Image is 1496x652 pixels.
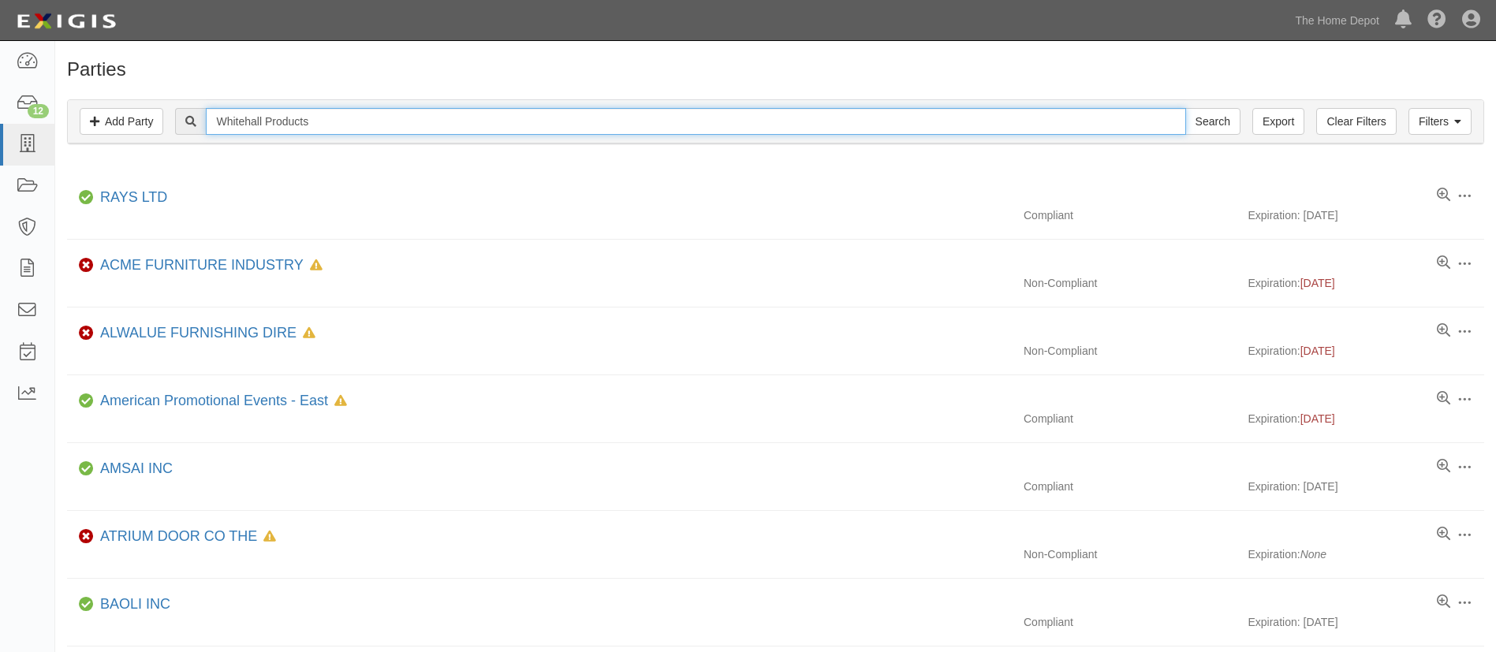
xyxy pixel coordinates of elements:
i: Compliant [79,599,94,610]
a: ALWALUE FURNISHING DIRE [100,325,297,341]
a: The Home Depot [1287,5,1387,36]
i: In Default since 11/22/2024 [334,396,347,407]
input: Search [206,108,1185,135]
h1: Parties [67,59,1484,80]
div: American Promotional Events - East [94,391,347,412]
a: RAYS LTD [100,189,167,205]
a: View results summary [1437,459,1450,475]
i: In Default since 08/05/2025 [310,260,323,271]
div: Expiration: [DATE] [1248,614,1483,630]
div: ACME FURNITURE INDUSTRY [94,255,323,276]
a: View results summary [1437,323,1450,339]
i: Compliant [79,192,94,203]
a: ATRIUM DOOR CO THE [100,528,257,544]
div: RAYS LTD [94,188,167,208]
span: [DATE] [1300,412,1335,425]
a: American Promotional Events - East [100,393,328,408]
a: View results summary [1437,527,1450,542]
i: None [1300,548,1326,561]
div: Expiration: [1248,411,1483,427]
i: Compliant [79,396,94,407]
i: In Default since 08/05/2024 [303,328,315,339]
div: ALWALUE FURNISHING DIRE [94,323,315,344]
div: Expiration: [1248,546,1483,562]
i: In Default since 09/01/2023 [263,531,276,542]
div: Non-Compliant [1012,275,1248,291]
a: Export [1252,108,1304,135]
i: Non-Compliant [79,328,94,339]
a: View results summary [1437,255,1450,271]
a: BAOLI INC [100,596,170,612]
div: Non-Compliant [1012,343,1248,359]
div: Expiration: [DATE] [1248,479,1483,494]
a: View results summary [1437,391,1450,407]
div: Expiration: [1248,343,1483,359]
span: [DATE] [1300,277,1335,289]
a: Clear Filters [1316,108,1396,135]
div: ATRIUM DOOR CO THE [94,527,276,547]
a: AMSAI INC [100,460,173,476]
div: AMSAI INC [94,459,173,479]
a: Filters [1408,108,1472,135]
input: Search [1185,108,1240,135]
div: Compliant [1012,479,1248,494]
i: Help Center - Complianz [1427,11,1446,30]
div: Expiration: [1248,275,1483,291]
div: Non-Compliant [1012,546,1248,562]
div: Compliant [1012,411,1248,427]
a: Add Party [80,108,163,135]
a: ACME FURNITURE INDUSTRY [100,257,304,273]
i: Compliant [79,464,94,475]
div: Compliant [1012,207,1248,223]
div: Expiration: [DATE] [1248,207,1483,223]
div: Compliant [1012,614,1248,630]
img: logo-5460c22ac91f19d4615b14bd174203de0afe785f0fc80cf4dbbc73dc1793850b.png [12,7,121,35]
span: [DATE] [1300,345,1335,357]
a: View results summary [1437,188,1450,203]
a: View results summary [1437,594,1450,610]
i: Non-Compliant [79,260,94,271]
i: Non-Compliant [79,531,94,542]
div: BAOLI INC [94,594,170,615]
div: 12 [28,104,49,118]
